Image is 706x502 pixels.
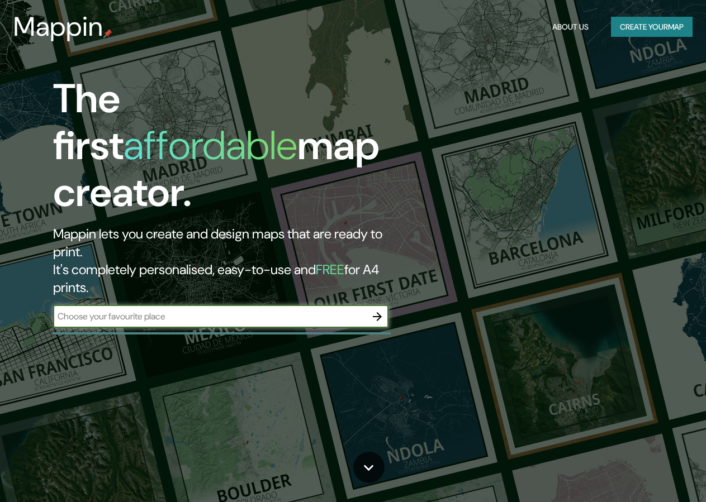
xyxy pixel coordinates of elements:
[124,119,297,171] h1: affordable
[53,310,366,323] input: Choose your favourite place
[13,11,103,42] h3: Mappin
[103,29,112,38] img: mappin-pin
[611,17,693,37] button: Create yourmap
[316,261,344,278] h5: FREE
[53,225,406,297] h2: Mappin lets you create and design maps that are ready to print. It's completely personalised, eas...
[548,17,593,37] button: About Us
[607,458,694,490] iframe: Help widget launcher
[53,75,406,225] h1: The first map creator.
